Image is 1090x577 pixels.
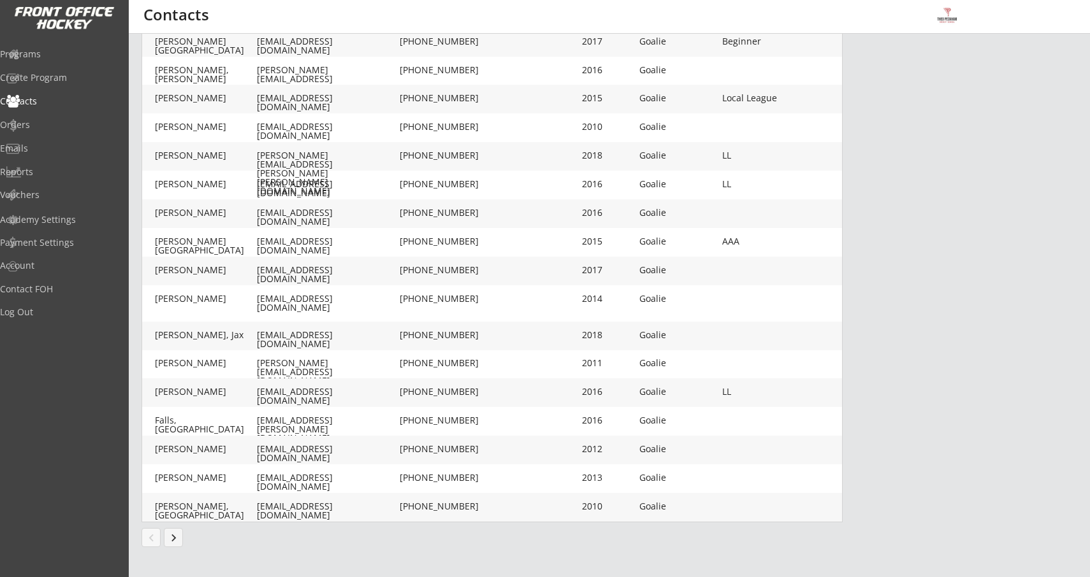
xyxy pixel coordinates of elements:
[164,528,183,547] button: keyboard_arrow_right
[639,331,716,339] div: Goalie
[400,331,489,339] div: [PHONE_NUMBER]
[400,237,489,246] div: [PHONE_NUMBER]
[400,294,489,303] div: [PHONE_NUMBER]
[582,473,633,482] div: 2013
[582,180,633,189] div: 2016
[257,94,397,111] div: [EMAIL_ADDRESS][DOMAIN_NAME]
[257,359,397,385] div: [PERSON_NAME][EMAIL_ADDRESS][DOMAIN_NAME]
[400,208,489,217] div: [PHONE_NUMBER]
[582,416,633,425] div: 2016
[257,180,397,197] div: [EMAIL_ADDRESS][DOMAIN_NAME]
[155,37,257,55] div: [PERSON_NAME][GEOGRAPHIC_DATA]
[257,445,397,462] div: [EMAIL_ADDRESS][DOMAIN_NAME]
[639,359,716,367] div: Goalie
[155,359,257,367] div: [PERSON_NAME]
[400,94,489,103] div: [PHONE_NUMBER]
[400,180,489,189] div: [PHONE_NUMBER]
[639,180,716,189] div: Goalie
[582,387,633,396] div: 2016
[155,208,257,217] div: [PERSON_NAME]
[155,237,257,255] div: [PERSON_NAME][GEOGRAPHIC_DATA]
[155,416,257,434] div: Falls, [GEOGRAPHIC_DATA]
[400,37,489,46] div: [PHONE_NUMBER]
[155,66,257,83] div: [PERSON_NAME], [PERSON_NAME]
[639,208,716,217] div: Goalie
[722,237,799,246] div: AAA
[155,294,257,303] div: [PERSON_NAME]
[142,528,161,547] button: chevron_left
[582,208,633,217] div: 2016
[257,151,397,196] div: [PERSON_NAME][EMAIL_ADDRESS][PERSON_NAME][PERSON_NAME][DOMAIN_NAME]
[639,151,716,160] div: Goalie
[400,266,489,274] div: [PHONE_NUMBER]
[257,237,397,255] div: [EMAIL_ADDRESS][DOMAIN_NAME]
[582,294,633,303] div: 2014
[257,37,397,55] div: [EMAIL_ADDRESS][DOMAIN_NAME]
[639,66,716,75] div: Goalie
[400,122,489,131] div: [PHONE_NUMBER]
[639,266,716,274] div: Goalie
[257,208,397,226] div: [EMAIL_ADDRESS][DOMAIN_NAME]
[257,502,397,520] div: [EMAIL_ADDRESS][DOMAIN_NAME]
[722,94,799,103] div: Local League
[257,331,397,348] div: [EMAIL_ADDRESS][DOMAIN_NAME]
[400,502,489,511] div: [PHONE_NUMBER]
[582,266,633,274] div: 2017
[639,473,716,482] div: Goalie
[722,37,799,46] div: Beginner
[155,151,257,160] div: [PERSON_NAME]
[639,416,716,425] div: Goalie
[722,151,799,160] div: LL
[582,445,633,453] div: 2012
[639,294,716,303] div: Goalie
[400,66,489,75] div: [PHONE_NUMBER]
[257,416,397,443] div: [EMAIL_ADDRESS][PERSON_NAME][DOMAIN_NAME]
[400,473,489,482] div: [PHONE_NUMBER]
[155,331,257,339] div: [PERSON_NAME], Jax
[257,294,397,312] div: [EMAIL_ADDRESS][DOMAIN_NAME]
[639,387,716,396] div: Goalie
[155,387,257,396] div: [PERSON_NAME]
[582,502,633,511] div: 2010
[639,94,716,103] div: Goalie
[639,37,716,46] div: Goalie
[582,122,633,131] div: 2010
[639,445,716,453] div: Goalie
[155,266,257,274] div: [PERSON_NAME]
[582,237,633,246] div: 2015
[639,502,716,511] div: Goalie
[155,473,257,482] div: [PERSON_NAME]
[155,122,257,131] div: [PERSON_NAME]
[582,151,633,160] div: 2018
[582,37,633,46] div: 2017
[155,180,257,189] div: [PERSON_NAME]
[400,387,489,396] div: [PHONE_NUMBER]
[400,151,489,160] div: [PHONE_NUMBER]
[400,416,489,425] div: [PHONE_NUMBER]
[155,502,257,520] div: [PERSON_NAME], [GEOGRAPHIC_DATA]
[582,94,633,103] div: 2015
[400,445,489,453] div: [PHONE_NUMBER]
[257,122,397,140] div: [EMAIL_ADDRESS][DOMAIN_NAME]
[257,387,397,405] div: [EMAIL_ADDRESS][DOMAIN_NAME]
[257,266,397,283] div: [EMAIL_ADDRESS][DOMAIN_NAME]
[722,387,799,396] div: LL
[639,122,716,131] div: Goalie
[639,237,716,246] div: Goalie
[582,66,633,75] div: 2016
[155,445,257,453] div: [PERSON_NAME]
[155,94,257,103] div: [PERSON_NAME]
[257,473,397,491] div: [EMAIL_ADDRESS][DOMAIN_NAME]
[257,66,397,92] div: [PERSON_NAME][EMAIL_ADDRESS][DOMAIN_NAME]
[582,359,633,367] div: 2011
[400,359,489,367] div: [PHONE_NUMBER]
[722,180,799,189] div: LL
[582,331,633,339] div: 2018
